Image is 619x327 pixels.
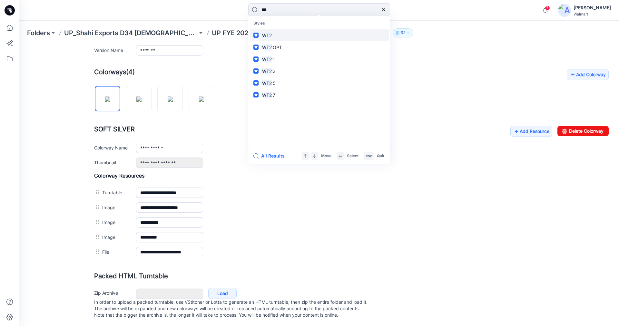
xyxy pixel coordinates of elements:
label: Turntable [83,144,110,151]
a: Delete Colorway [538,81,589,91]
mark: WT2 [261,79,273,87]
p: esc [366,153,372,159]
a: WT25 [250,77,389,89]
div: [PERSON_NAME] [574,4,611,12]
p: Styles [250,17,389,29]
p: In order to upload a packed turntable, use VStitcher or Lotta to generate an HTML turntable, then... [75,254,589,273]
img: eyJhbGciOiJIUzI1NiIsImtpZCI6IjAiLCJzbHQiOiJzZXMiLCJ0eXAiOiJKV1QifQ.eyJkYXRhIjp7InR5cGUiOiJzdG9yYW... [180,51,185,56]
h4: Colorway Resources [75,127,589,134]
label: Zip Archive [75,244,110,251]
a: Add Resource [491,81,533,92]
span: 7 [273,92,275,98]
h4: Packed HTML Turntable [75,228,589,234]
span: SOFT SILVER [75,80,115,88]
label: Image [83,173,110,180]
label: Image [83,188,110,195]
a: Load [189,243,217,254]
p: Quit [377,153,384,159]
a: WT2 [250,29,389,41]
a: UP_Shahi Exports D34 [DEMOGRAPHIC_DATA] Tops [64,28,198,37]
img: avatar [558,4,571,17]
a: WT27 [250,89,389,101]
a: Folders [27,28,50,37]
img: eyJhbGciOiJIUzI1NiIsImtpZCI6IjAiLCJzbHQiOiJzZXMiLCJ0eXAiOiJKV1QifQ.eyJkYXRhIjp7InR5cGUiOiJzdG9yYW... [86,51,91,56]
div: Walmart [574,12,611,16]
img: eyJhbGciOiJIUzI1NiIsImtpZCI6IjAiLCJzbHQiOiJzZXMiLCJ0eXAiOiJKV1QifQ.eyJkYXRhIjp7InR5cGUiOiJzdG9yYW... [148,51,153,56]
img: eyJhbGciOiJIUzI1NiIsImtpZCI6IjAiLCJzbHQiOiJzZXMiLCJ0eXAiOiJKV1QifQ.eyJkYXRhIjp7InR5cGUiOiJzdG9yYW... [117,51,122,56]
span: OPT [273,45,282,50]
label: File [83,203,110,210]
mark: WT2 [261,44,273,51]
p: 52 [401,29,405,36]
span: 3 [273,68,276,74]
mark: WT2 [261,67,273,75]
a: WT21 [250,53,389,65]
button: 52 [393,28,413,37]
label: Colorway Name [75,99,110,106]
label: Image [83,158,110,166]
span: 1 [273,56,275,62]
mark: WT2 [261,32,273,39]
mark: WT2 [261,56,273,63]
a: WT2OPT [250,41,389,53]
a: UP FYE 2027 S2 D34 [DEMOGRAPHIC_DATA] Woven Tops [212,28,345,37]
p: Select [347,153,359,159]
button: All Results [253,152,289,160]
p: Move [321,153,331,159]
a: WT23 [250,65,389,77]
span: 7 [545,5,550,11]
label: Thumbnail [75,114,110,121]
span: 5 [273,80,276,86]
mark: WT2 [261,91,273,99]
iframe: To enrich screen reader interactions, please activate Accessibility in Grammarly extension settings [19,45,619,327]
